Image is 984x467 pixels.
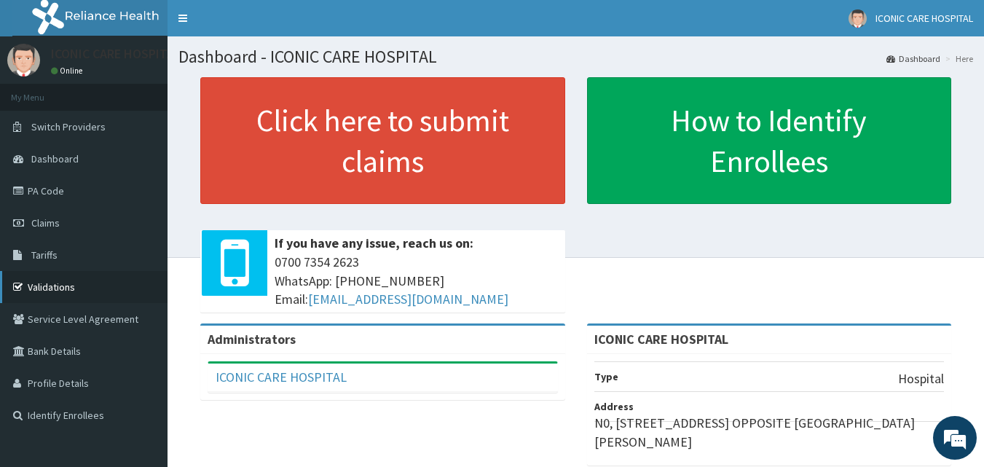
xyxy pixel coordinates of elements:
[594,331,728,348] strong: ICONIC CARE HOSPITAL
[849,9,867,28] img: User Image
[216,369,347,385] a: ICONIC CARE HOSPITAL
[7,44,40,76] img: User Image
[84,141,201,288] span: We're online!
[51,47,181,60] p: ICONIC CARE HOSPITAL
[587,77,952,204] a: How to Identify Enrollees
[594,414,945,451] p: N0, [STREET_ADDRESS] OPPOSITE [GEOGRAPHIC_DATA][PERSON_NAME]
[31,152,79,165] span: Dashboard
[886,52,940,65] a: Dashboard
[594,400,634,413] b: Address
[200,77,565,204] a: Click here to submit claims
[898,369,944,388] p: Hospital
[31,120,106,133] span: Switch Providers
[275,235,473,251] b: If you have any issue, reach us on:
[7,312,278,363] textarea: Type your message and hit 'Enter'
[875,12,973,25] span: ICONIC CARE HOSPITAL
[31,216,60,229] span: Claims
[51,66,86,76] a: Online
[308,291,508,307] a: [EMAIL_ADDRESS][DOMAIN_NAME]
[31,248,58,262] span: Tariffs
[275,253,558,309] span: 0700 7354 2623 WhatsApp: [PHONE_NUMBER] Email:
[594,370,618,383] b: Type
[239,7,274,42] div: Minimize live chat window
[208,331,296,348] b: Administrators
[178,47,973,66] h1: Dashboard - ICONIC CARE HOSPITAL
[942,52,973,65] li: Here
[76,82,245,101] div: Chat with us now
[27,73,59,109] img: d_794563401_company_1708531726252_794563401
